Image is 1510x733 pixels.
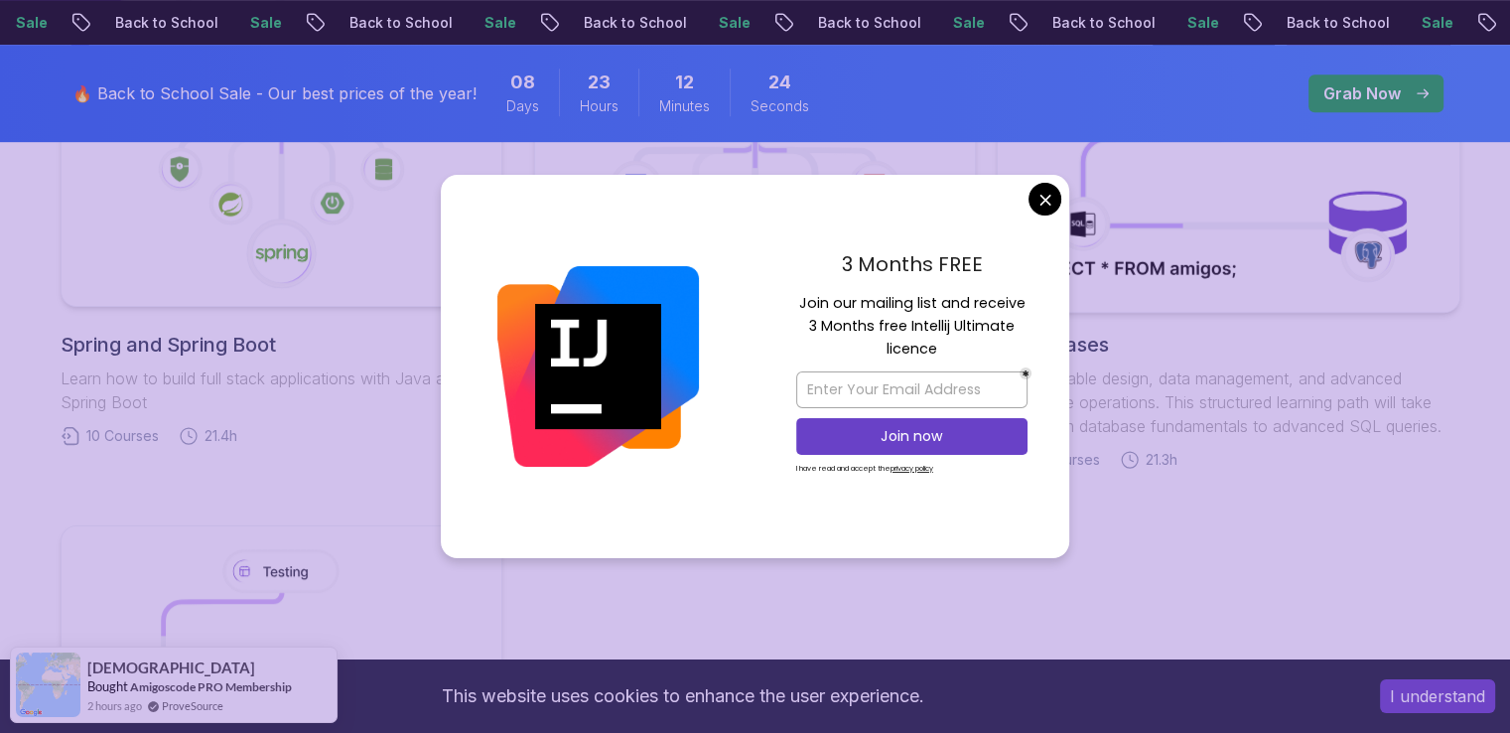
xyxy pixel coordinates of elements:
[86,426,159,446] span: 10 Courses
[61,331,502,359] h2: Spring and Spring Boot
[751,96,809,116] span: Seconds
[580,96,618,116] span: Hours
[1380,679,1495,713] button: Accept cookies
[1146,450,1177,470] span: 21.3h
[924,13,988,33] p: Sale
[72,81,477,105] p: 🔥 Back to School Sale - Our best prices of the year!
[87,678,128,694] span: Bought
[1008,366,1449,438] p: Master table design, data management, and advanced database operations. This structured learning ...
[506,96,539,116] span: Days
[768,69,791,96] span: 24 Seconds
[588,69,611,96] span: 23 Hours
[510,69,535,96] span: 8 Days
[321,13,456,33] p: Back to School
[61,59,502,446] a: Spring and Spring BootLearn how to build full stack applications with Java and Spring Boot10 Cour...
[15,674,1350,718] div: This website uses cookies to enhance the user experience.
[1159,13,1222,33] p: Sale
[456,13,519,33] p: Sale
[86,13,221,33] p: Back to School
[675,69,694,96] span: 12 Minutes
[1258,13,1393,33] p: Back to School
[555,13,690,33] p: Back to School
[1008,331,1449,359] h2: Databases
[1024,13,1159,33] p: Back to School
[205,426,237,446] span: 21.4h
[162,697,223,714] a: ProveSource
[1323,81,1401,105] p: Grab Now
[130,679,292,694] a: Amigoscode PRO Membership
[1008,59,1449,470] a: DatabasesMaster table design, data management, and advanced database operations. This structured ...
[1393,13,1456,33] p: Sale
[16,653,80,717] img: provesource social proof notification image
[659,96,710,116] span: Minutes
[61,366,502,414] p: Learn how to build full stack applications with Java and Spring Boot
[87,697,142,714] span: 2 hours ago
[690,13,754,33] p: Sale
[789,13,924,33] p: Back to School
[87,660,255,676] span: [DEMOGRAPHIC_DATA]
[221,13,285,33] p: Sale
